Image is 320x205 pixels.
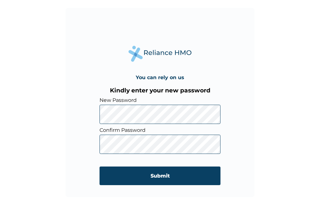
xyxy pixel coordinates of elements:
[100,87,220,94] h3: Kindly enter your new password
[129,46,191,62] img: Reliance Health's Logo
[100,167,220,185] input: Submit
[100,127,220,133] label: Confirm Password
[136,74,184,80] h4: You can rely on us
[100,97,220,103] label: New Password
